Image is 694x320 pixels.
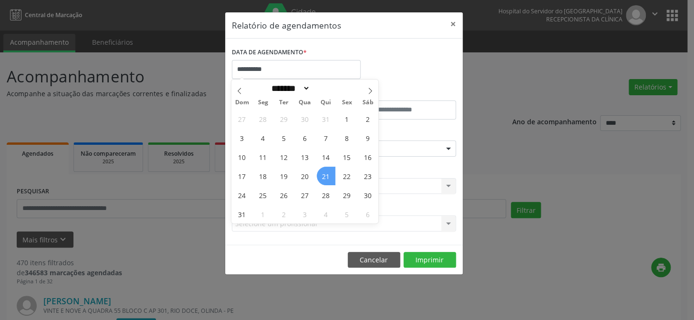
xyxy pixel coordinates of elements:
span: Sex [336,100,357,106]
span: Agosto 2, 2025 [358,110,377,128]
span: Julho 27, 2025 [233,110,251,128]
label: ATÉ [346,86,456,100]
span: Agosto 26, 2025 [275,186,293,204]
span: Julho 30, 2025 [296,110,314,128]
span: Agosto 24, 2025 [233,186,251,204]
span: Agosto 17, 2025 [233,167,251,185]
input: Year [310,83,342,93]
label: DATA DE AGENDAMENTO [232,45,307,60]
button: Imprimir [404,252,456,268]
button: Cancelar [348,252,400,268]
span: Agosto 3, 2025 [233,129,251,147]
span: Agosto 29, 2025 [337,186,356,204]
span: Setembro 2, 2025 [275,205,293,223]
span: Julho 28, 2025 [254,110,272,128]
span: Agosto 16, 2025 [358,148,377,166]
span: Seg [252,100,273,106]
span: Agosto 19, 2025 [275,167,293,185]
button: Close [444,12,463,36]
span: Agosto 11, 2025 [254,148,272,166]
span: Ter [273,100,294,106]
span: Agosto 27, 2025 [296,186,314,204]
span: Setembro 1, 2025 [254,205,272,223]
span: Agosto 23, 2025 [358,167,377,185]
span: Agosto 6, 2025 [296,129,314,147]
span: Qua [294,100,315,106]
span: Setembro 6, 2025 [358,205,377,223]
span: Agosto 25, 2025 [254,186,272,204]
span: Agosto 1, 2025 [337,110,356,128]
span: Agosto 31, 2025 [233,205,251,223]
span: Agosto 9, 2025 [358,129,377,147]
span: Sáb [357,100,378,106]
span: Julho 31, 2025 [317,110,335,128]
span: Agosto 4, 2025 [254,129,272,147]
span: Agosto 13, 2025 [296,148,314,166]
h5: Relatório de agendamentos [232,19,341,31]
span: Setembro 4, 2025 [317,205,335,223]
span: Agosto 30, 2025 [358,186,377,204]
span: Agosto 10, 2025 [233,148,251,166]
span: Agosto 15, 2025 [337,148,356,166]
span: Julho 29, 2025 [275,110,293,128]
span: Agosto 22, 2025 [337,167,356,185]
span: Agosto 12, 2025 [275,148,293,166]
span: Agosto 8, 2025 [337,129,356,147]
span: Dom [231,100,252,106]
span: Qui [315,100,336,106]
span: Agosto 28, 2025 [317,186,335,204]
span: Agosto 20, 2025 [296,167,314,185]
span: Agosto 18, 2025 [254,167,272,185]
span: Agosto 7, 2025 [317,129,335,147]
span: Agosto 5, 2025 [275,129,293,147]
span: Setembro 3, 2025 [296,205,314,223]
select: Month [268,83,310,93]
span: Agosto 21, 2025 [317,167,335,185]
span: Agosto 14, 2025 [317,148,335,166]
span: Setembro 5, 2025 [337,205,356,223]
